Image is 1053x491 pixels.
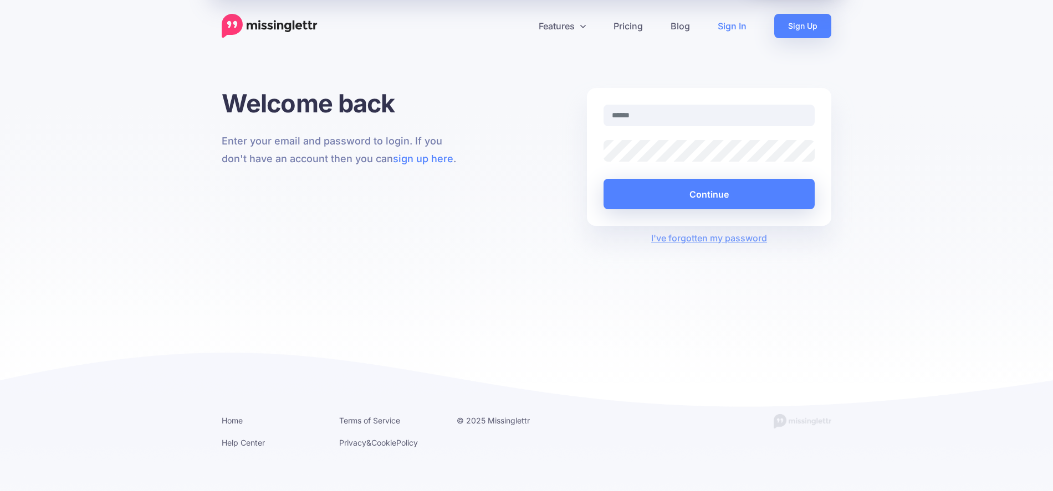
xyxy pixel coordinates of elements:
[339,436,440,449] li: & Policy
[339,438,366,447] a: Privacy
[600,14,657,38] a: Pricing
[657,14,704,38] a: Blog
[604,179,815,209] button: Continue
[339,416,400,425] a: Terms of Service
[371,438,396,447] a: Cookie
[222,88,466,118] h1: Welcome back
[651,232,767,244] a: I've forgotten my password
[525,14,600,38] a: Features
[222,438,265,447] a: Help Center
[704,14,760,38] a: Sign In
[222,132,466,168] p: Enter your email and password to login. If you don't have an account then you can .
[393,153,453,164] a: sign up here
[774,14,831,38] a: Sign Up
[457,414,558,427] li: © 2025 Missinglettr
[222,416,243,425] a: Home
